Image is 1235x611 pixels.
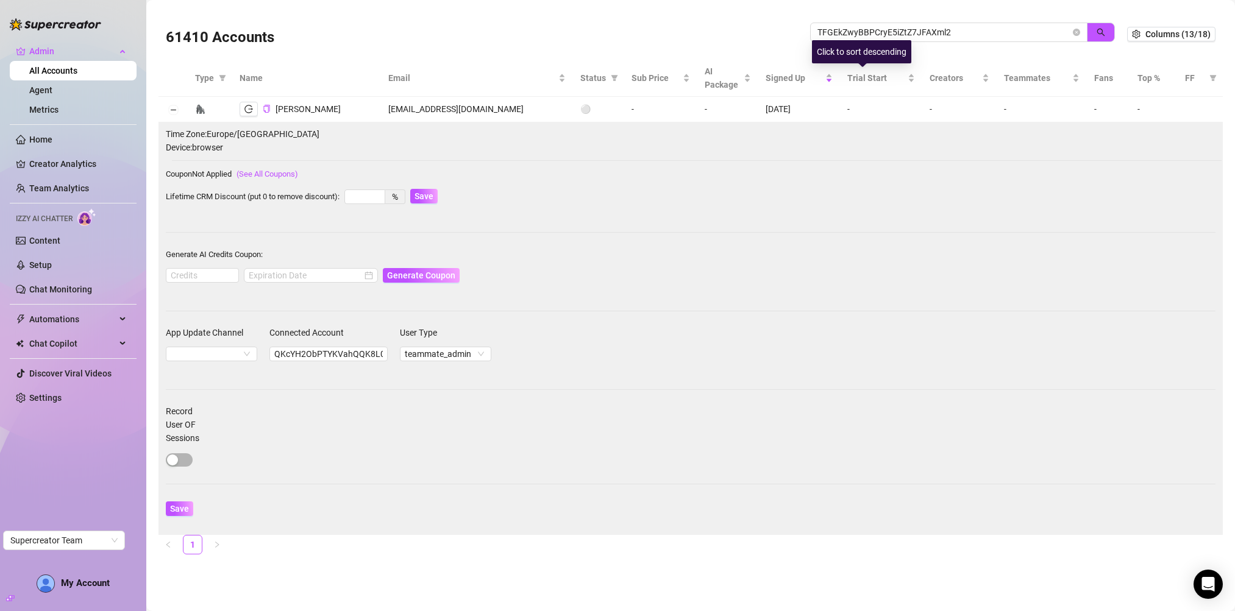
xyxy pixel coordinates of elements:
td: - [697,97,758,122]
button: logout [240,102,258,116]
td: - [1130,97,1178,122]
span: left [165,541,172,548]
span: search [1097,28,1105,37]
label: User Type [400,326,445,339]
span: Izzy AI Chatter [16,213,73,225]
span: ⚪ [580,104,591,114]
img: AI Chatter [77,208,96,226]
span: copy [263,105,271,113]
span: thunderbolt [16,314,26,324]
input: Credits [166,269,238,282]
span: filter [608,69,621,87]
button: left [158,535,178,554]
span: Chat Copilot [29,334,116,353]
span: Admin [29,41,116,61]
th: Sub Price [624,60,697,97]
button: Copy Account UID [263,105,271,114]
div: 🦍 [195,102,205,116]
span: Coupon Not Applied [166,169,232,178]
li: 1 [183,535,202,554]
button: Record User OF Sessions [166,453,193,467]
span: setting [1132,30,1141,38]
th: AI Package [697,60,758,97]
td: [EMAIL_ADDRESS][DOMAIN_NAME] [381,97,573,122]
span: Trial Start [847,71,905,85]
label: App Update Channel [166,326,251,339]
li: Previous Page [158,535,178,554]
span: Signed Up [766,71,823,85]
a: (See All Coupons) [237,169,298,178]
span: Status [580,71,606,85]
button: Generate Coupon [383,268,460,283]
span: FF [1185,71,1205,85]
span: Lifetime CRM Discount (put 0 to remove discount): [166,192,340,201]
span: Creators [930,71,980,85]
li: Next Page [207,535,227,554]
span: build [6,594,15,602]
input: Connected Account [269,347,388,361]
span: - [1004,104,1006,114]
span: filter [219,74,226,82]
span: [PERSON_NAME] [276,104,341,114]
span: My Account [61,577,110,588]
span: Generate AI Credits Coupon: [166,250,263,259]
td: - [1087,97,1130,122]
a: Team Analytics [29,183,89,193]
input: Expiration Date [249,269,362,282]
span: filter [1209,74,1217,82]
th: Top % [1130,60,1178,97]
td: - [624,97,697,122]
img: Chat Copilot [16,339,24,348]
a: Chat Monitoring [29,284,92,294]
button: close-circle [1073,29,1080,36]
button: right [207,535,227,554]
span: Save [415,191,433,201]
span: filter [611,74,618,82]
span: Supercreator Team [10,531,118,549]
th: Creators [922,60,997,97]
button: Columns (13/18) [1127,27,1215,41]
span: crown [16,46,26,56]
th: Fans [1087,60,1130,97]
span: filter [1207,69,1219,87]
button: Save [166,501,193,516]
th: Trial Start [840,60,922,97]
span: Automations [29,309,116,329]
a: Setup [29,260,52,270]
input: Search by UID / Name / Email / Creator Username [817,26,1070,39]
th: Name [232,60,381,97]
span: Type [195,71,214,85]
label: Record User OF Sessions [166,404,215,445]
span: teammate_admin [405,347,486,361]
a: Creator Analytics [29,154,127,174]
img: logo-BBDzfeDw.svg [10,18,101,30]
div: Open Intercom Messenger [1194,570,1223,599]
a: 1 [183,535,202,554]
th: Signed Up [758,60,840,97]
span: Save [170,504,189,514]
span: Email [388,71,556,85]
a: Discover Viral Videos [29,369,112,378]
label: Connected Account [269,326,352,339]
span: Device: browser [166,141,1215,154]
button: Save [410,189,438,203]
th: Email [381,60,573,97]
a: All Accounts [29,66,77,76]
div: Click to sort descending [812,40,911,63]
div: % [385,189,405,204]
h3: 61410 Accounts [166,28,274,48]
span: Teammates [1004,71,1070,85]
span: right [213,541,221,548]
td: - [922,97,997,122]
th: Teammates [997,60,1087,97]
span: Generate Coupon [387,270,455,280]
span: Columns (13/18) [1145,29,1211,39]
span: AI Package [705,65,741,91]
a: Content [29,236,60,245]
a: Home [29,135,52,144]
span: Sub Price [632,71,680,85]
button: Collapse row [168,105,178,115]
span: logout [244,105,253,113]
img: AD_cMMTxCeTpmN1d5MnKJ1j-_uXZCpTKapSSqNGg4PyXtR_tCW7gZXTNmFz2tpVv9LSyNV7ff1CaS4f4q0HLYKULQOwoM5GQR... [37,575,54,592]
